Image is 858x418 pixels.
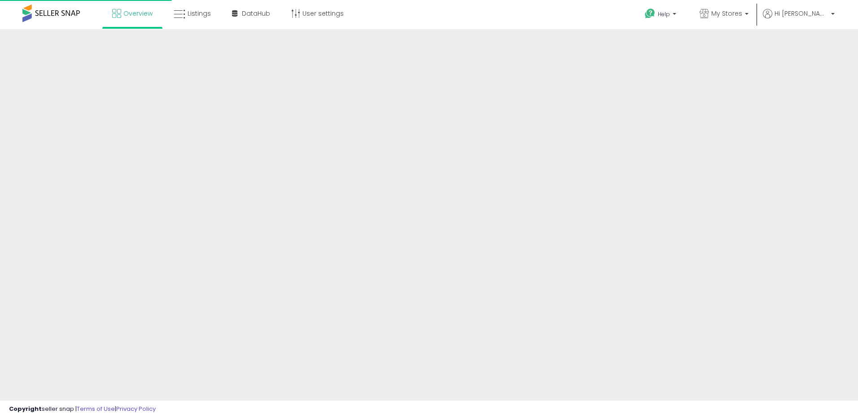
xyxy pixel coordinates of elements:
[711,9,742,18] span: My Stores
[242,9,270,18] span: DataHub
[775,9,828,18] span: Hi [PERSON_NAME]
[123,9,153,18] span: Overview
[658,10,670,18] span: Help
[763,9,835,29] a: Hi [PERSON_NAME]
[644,8,656,19] i: Get Help
[188,9,211,18] span: Listings
[638,1,685,29] a: Help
